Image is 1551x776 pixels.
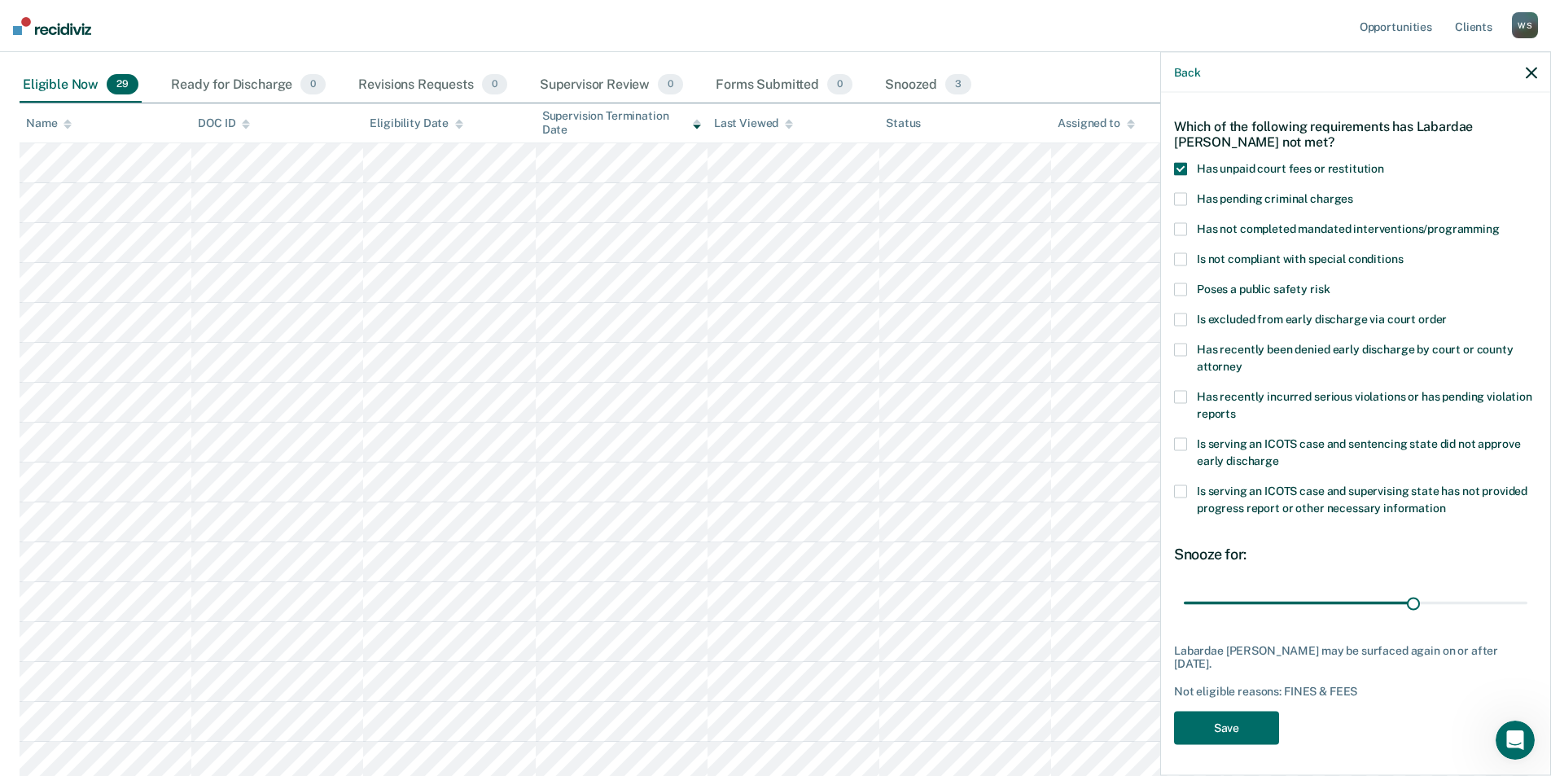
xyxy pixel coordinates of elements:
[1197,343,1514,373] span: Has recently been denied early discharge by court or county attorney
[482,74,507,95] span: 0
[658,74,683,95] span: 0
[1058,116,1134,130] div: Assigned to
[1512,12,1538,38] div: W S
[827,74,852,95] span: 0
[1174,643,1537,671] div: Labardae [PERSON_NAME] may be surfaced again on or after [DATE].
[13,17,91,35] img: Recidiviz
[542,109,701,137] div: Supervision Termination Date
[1197,192,1353,205] span: Has pending criminal charges
[1197,390,1532,420] span: Has recently incurred serious violations or has pending violation reports
[1197,313,1447,326] span: Is excluded from early discharge via court order
[370,116,463,130] div: Eligibility Date
[355,68,510,103] div: Revisions Requests
[714,116,793,130] div: Last Viewed
[20,68,142,103] div: Eligible Now
[537,68,687,103] div: Supervisor Review
[1197,222,1500,235] span: Has not completed mandated interventions/programming
[712,68,856,103] div: Forms Submitted
[1197,484,1527,515] span: Is serving an ICOTS case and supervising state has not provided progress report or other necessar...
[1197,252,1403,265] span: Is not compliant with special conditions
[198,116,250,130] div: DOC ID
[1197,162,1384,175] span: Has unpaid court fees or restitution
[1197,437,1520,467] span: Is serving an ICOTS case and sentencing state did not approve early discharge
[168,68,329,103] div: Ready for Discharge
[1174,65,1200,79] button: Back
[1197,283,1330,296] span: Poses a public safety risk
[882,68,975,103] div: Snoozed
[1174,105,1537,162] div: Which of the following requirements has Labardae [PERSON_NAME] not met?
[886,116,921,130] div: Status
[300,74,326,95] span: 0
[1174,711,1279,744] button: Save
[945,74,971,95] span: 3
[107,74,138,95] span: 29
[1496,721,1535,760] iframe: Intercom live chat
[1174,546,1537,563] div: Snooze for:
[26,116,72,130] div: Name
[1174,685,1537,699] div: Not eligible reasons: FINES & FEES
